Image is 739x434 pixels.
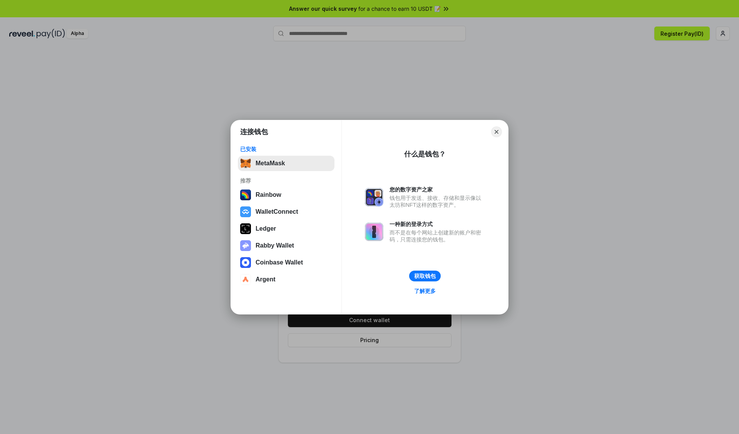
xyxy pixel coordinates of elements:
[410,286,440,296] a: 了解更多
[491,126,502,137] button: Close
[240,206,251,217] img: svg+xml,%3Csvg%20width%3D%2228%22%20height%3D%2228%22%20viewBox%3D%220%200%2028%2028%22%20fill%3D...
[238,187,334,203] button: Rainbow
[240,274,251,285] img: svg+xml,%3Csvg%20width%3D%2228%22%20height%3D%2228%22%20viewBox%3D%220%200%2028%2028%22%20fill%3D...
[240,177,332,184] div: 推荐
[238,238,334,253] button: Rabby Wallet
[240,127,268,136] h1: 连接钱包
[238,221,334,236] button: Ledger
[238,204,334,219] button: WalletConnect
[256,259,303,266] div: Coinbase Wallet
[256,242,294,249] div: Rabby Wallet
[240,257,251,268] img: svg+xml,%3Csvg%20width%3D%2228%22%20height%3D%2228%22%20viewBox%3D%220%200%2028%2028%22%20fill%3D...
[365,188,383,206] img: svg+xml,%3Csvg%20xmlns%3D%22http%3A%2F%2Fwww.w3.org%2F2000%2Fsvg%22%20fill%3D%22none%22%20viewBox...
[240,158,251,169] img: svg+xml,%3Csvg%20fill%3D%22none%22%20height%3D%2233%22%20viewBox%3D%220%200%2035%2033%22%20width%...
[390,186,485,193] div: 您的数字资产之家
[256,225,276,232] div: Ledger
[414,273,436,279] div: 获取钱包
[238,255,334,270] button: Coinbase Wallet
[256,160,285,167] div: MetaMask
[240,190,251,200] img: svg+xml,%3Csvg%20width%3D%22120%22%20height%3D%22120%22%20viewBox%3D%220%200%20120%20120%22%20fil...
[256,191,281,198] div: Rainbow
[409,271,441,281] button: 获取钱包
[240,223,251,234] img: svg+xml,%3Csvg%20xmlns%3D%22http%3A%2F%2Fwww.w3.org%2F2000%2Fsvg%22%20width%3D%2228%22%20height%3...
[238,156,334,171] button: MetaMask
[256,208,298,215] div: WalletConnect
[365,223,383,241] img: svg+xml,%3Csvg%20xmlns%3D%22http%3A%2F%2Fwww.w3.org%2F2000%2Fsvg%22%20fill%3D%22none%22%20viewBox...
[390,195,485,208] div: 钱包用于发送、接收、存储和显示像以太坊和NFT这样的数字资产。
[390,221,485,228] div: 一种新的登录方式
[256,276,276,283] div: Argent
[240,240,251,251] img: svg+xml,%3Csvg%20xmlns%3D%22http%3A%2F%2Fwww.w3.org%2F2000%2Fsvg%22%20fill%3D%22none%22%20viewBox...
[240,146,332,153] div: 已安装
[414,288,436,294] div: 了解更多
[238,272,334,287] button: Argent
[404,150,446,159] div: 什么是钱包？
[390,229,485,243] div: 而不是在每个网站上创建新的账户和密码，只需连接您的钱包。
